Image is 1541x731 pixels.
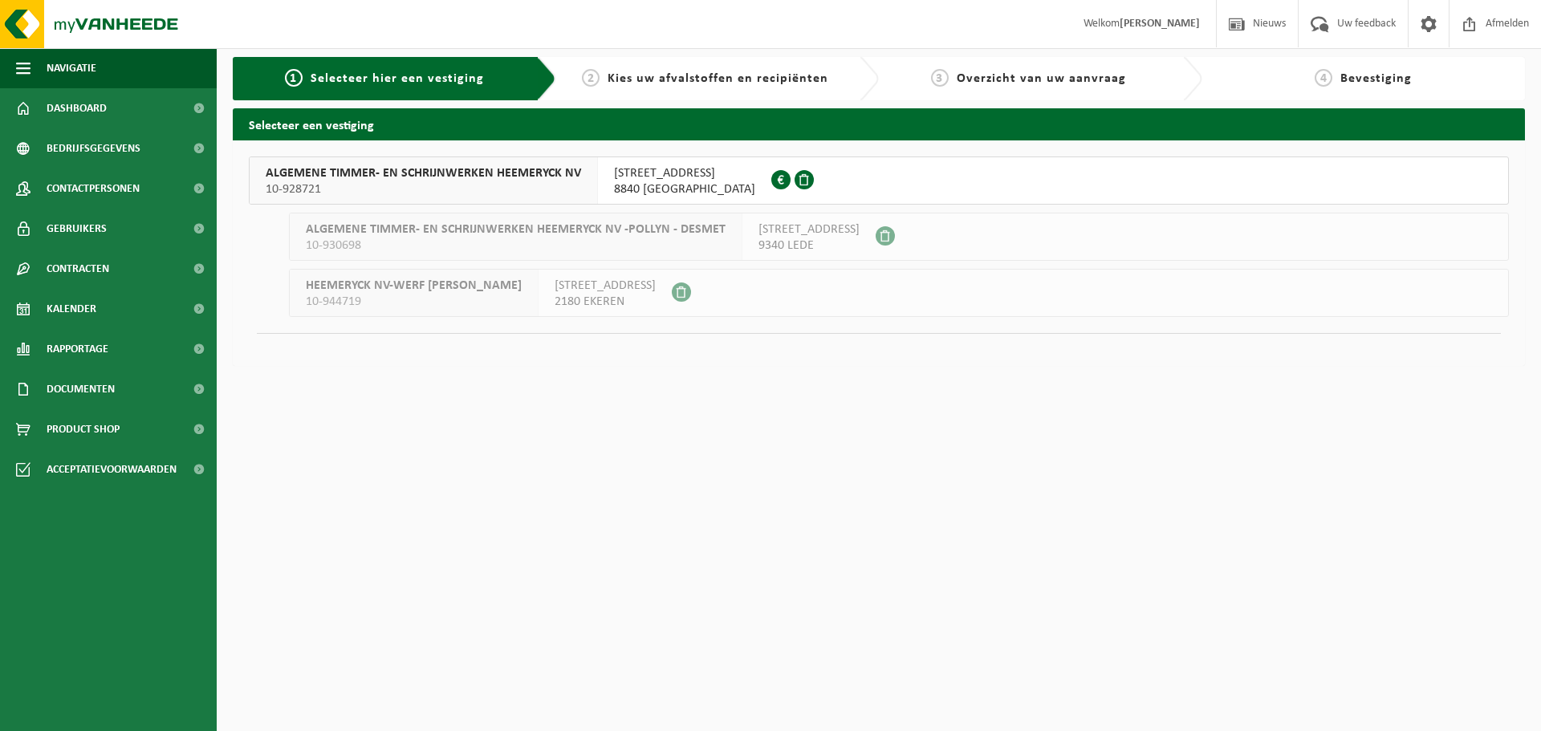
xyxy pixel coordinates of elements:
[931,69,949,87] span: 3
[47,48,96,88] span: Navigatie
[758,238,860,254] span: 9340 LEDE
[47,409,120,449] span: Product Shop
[233,108,1525,140] h2: Selecteer een vestiging
[582,69,600,87] span: 2
[555,294,656,310] span: 2180 EKEREN
[47,449,177,489] span: Acceptatievoorwaarden
[306,238,726,254] span: 10-930698
[1340,72,1412,85] span: Bevestiging
[8,696,268,731] iframe: chat widget
[758,221,860,238] span: [STREET_ADDRESS]
[285,69,303,87] span: 1
[306,278,522,294] span: HEEMERYCK NV-WERF [PERSON_NAME]
[957,72,1126,85] span: Overzicht van uw aanvraag
[266,165,581,181] span: ALGEMENE TIMMER- EN SCHRIJNWERKEN HEEMERYCK NV
[266,181,581,197] span: 10-928721
[1120,18,1200,30] strong: [PERSON_NAME]
[306,221,726,238] span: ALGEMENE TIMMER- EN SCHRIJNWERKEN HEEMERYCK NV -POLLYN - DESMET
[47,128,140,169] span: Bedrijfsgegevens
[47,169,140,209] span: Contactpersonen
[614,181,755,197] span: 8840 [GEOGRAPHIC_DATA]
[306,294,522,310] span: 10-944719
[47,289,96,329] span: Kalender
[555,278,656,294] span: [STREET_ADDRESS]
[47,249,109,289] span: Contracten
[47,369,115,409] span: Documenten
[614,165,755,181] span: [STREET_ADDRESS]
[608,72,828,85] span: Kies uw afvalstoffen en recipiënten
[249,156,1509,205] button: ALGEMENE TIMMER- EN SCHRIJNWERKEN HEEMERYCK NV 10-928721 [STREET_ADDRESS]8840 [GEOGRAPHIC_DATA]
[1315,69,1332,87] span: 4
[47,88,107,128] span: Dashboard
[47,209,107,249] span: Gebruikers
[47,329,108,369] span: Rapportage
[311,72,484,85] span: Selecteer hier een vestiging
